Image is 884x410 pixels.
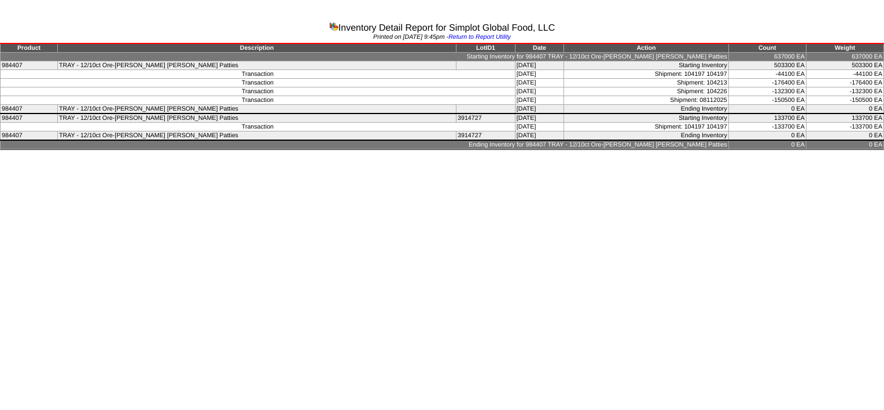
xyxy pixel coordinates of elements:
[728,140,806,149] td: 0 EA
[728,123,806,131] td: -133700 EA
[728,114,806,123] td: 133700 EA
[515,105,563,114] td: [DATE]
[806,87,883,96] td: -132300 EA
[515,131,563,141] td: [DATE]
[564,87,729,96] td: Shipment: 104226
[806,96,883,105] td: -150500 EA
[564,79,729,87] td: Shipment: 104213
[515,70,563,79] td: [DATE]
[1,87,515,96] td: Transaction
[728,61,806,70] td: 503300 EA
[1,53,729,61] td: Starting Inventory for 984407 TRAY - 12/10ct Ore-[PERSON_NAME] [PERSON_NAME] Patties
[564,105,729,114] td: Ending Inventory
[564,114,729,123] td: Starting Inventory
[728,70,806,79] td: -44100 EA
[806,61,883,70] td: 503300 EA
[58,61,456,70] td: TRAY - 12/10ct Ore-[PERSON_NAME] [PERSON_NAME] Patties
[1,131,58,141] td: 984407
[1,140,729,149] td: Ending Inventory for 984407 TRAY - 12/10ct Ore-[PERSON_NAME] [PERSON_NAME] Patties
[515,114,563,123] td: [DATE]
[564,43,729,53] td: Action
[58,43,456,53] td: Description
[515,61,563,70] td: [DATE]
[1,79,515,87] td: Transaction
[515,79,563,87] td: [DATE]
[58,131,456,141] td: TRAY - 12/10ct Ore-[PERSON_NAME] [PERSON_NAME] Patties
[564,70,729,79] td: Shipment: 104197 104197
[806,105,883,114] td: 0 EA
[806,79,883,87] td: -176400 EA
[1,96,515,105] td: Transaction
[564,123,729,131] td: Shipment: 104197 104197
[1,61,58,70] td: 984407
[564,96,729,105] td: Shipment: 08112025
[515,87,563,96] td: [DATE]
[515,43,563,53] td: Date
[58,105,456,114] td: TRAY - 12/10ct Ore-[PERSON_NAME] [PERSON_NAME] Patties
[564,131,729,141] td: Ending Inventory
[728,96,806,105] td: -150500 EA
[1,70,515,79] td: Transaction
[515,96,563,105] td: [DATE]
[728,43,806,53] td: Count
[806,131,883,141] td: 0 EA
[728,79,806,87] td: -176400 EA
[329,21,338,31] img: graph.gif
[515,123,563,131] td: [DATE]
[456,114,515,123] td: 3914727
[448,34,511,41] a: Return to Report Utility
[564,61,729,70] td: Starting Inventory
[456,43,515,53] td: LotID1
[1,43,58,53] td: Product
[728,87,806,96] td: -132300 EA
[728,53,806,61] td: 637000 EA
[806,43,883,53] td: Weight
[728,131,806,141] td: 0 EA
[806,70,883,79] td: -44100 EA
[58,114,456,123] td: TRAY - 12/10ct Ore-[PERSON_NAME] [PERSON_NAME] Patties
[1,123,515,131] td: Transaction
[806,123,883,131] td: -133700 EA
[456,131,515,141] td: 3914727
[806,114,883,123] td: 133700 EA
[806,53,883,61] td: 637000 EA
[1,114,58,123] td: 984407
[1,105,58,114] td: 984407
[806,140,883,149] td: 0 EA
[728,105,806,114] td: 0 EA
